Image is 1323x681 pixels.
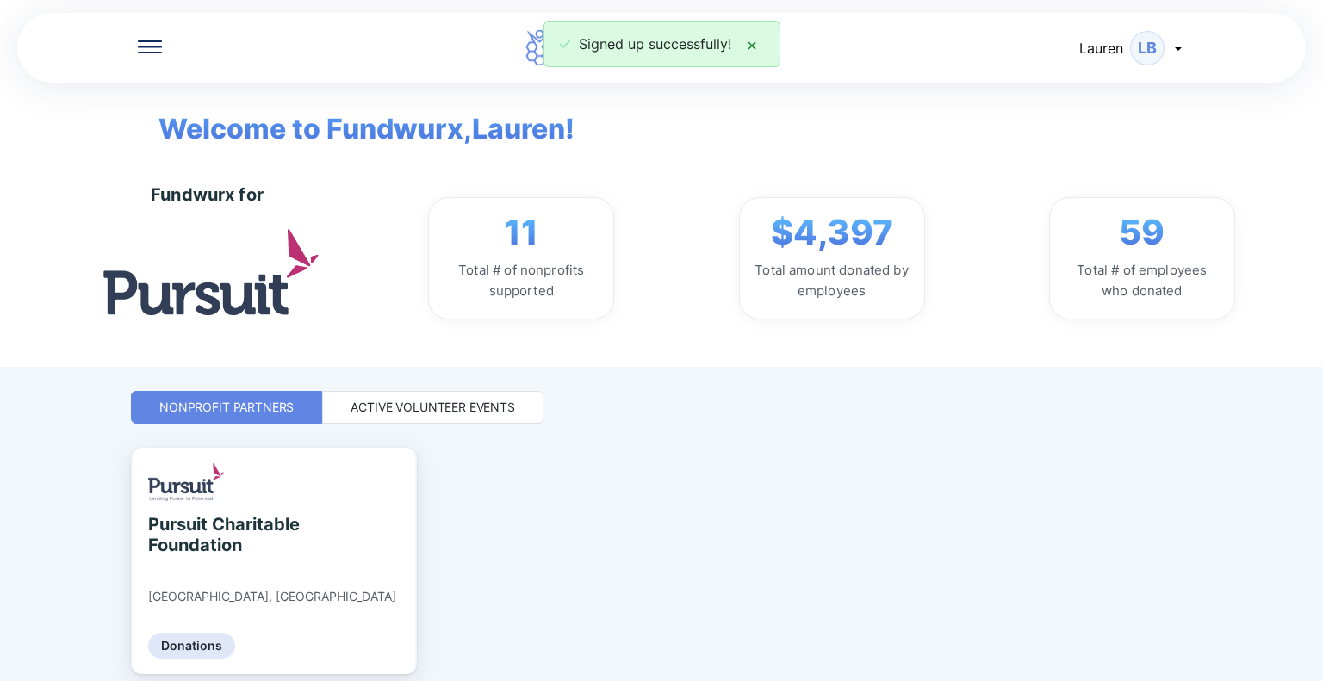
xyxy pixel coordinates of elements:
[151,184,264,205] div: Fundwurx for
[159,399,294,416] div: Nonprofit Partners
[1119,212,1165,253] span: 59
[579,35,731,53] span: Signed up successfully!
[148,589,396,604] div: [GEOGRAPHIC_DATA], [GEOGRAPHIC_DATA]
[148,633,235,659] div: Donations
[504,212,538,253] span: 11
[148,514,306,555] div: Pursuit Charitable Foundation
[351,399,515,416] div: Active Volunteer Events
[771,212,893,253] span: $4,397
[103,229,319,314] img: logo.jpg
[443,260,599,301] div: Total # of nonprofits supported
[1064,260,1221,301] div: Total # of employees who donated
[133,83,575,150] span: Welcome to Fundwurx, Lauren !
[754,260,910,301] div: Total amount donated by employees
